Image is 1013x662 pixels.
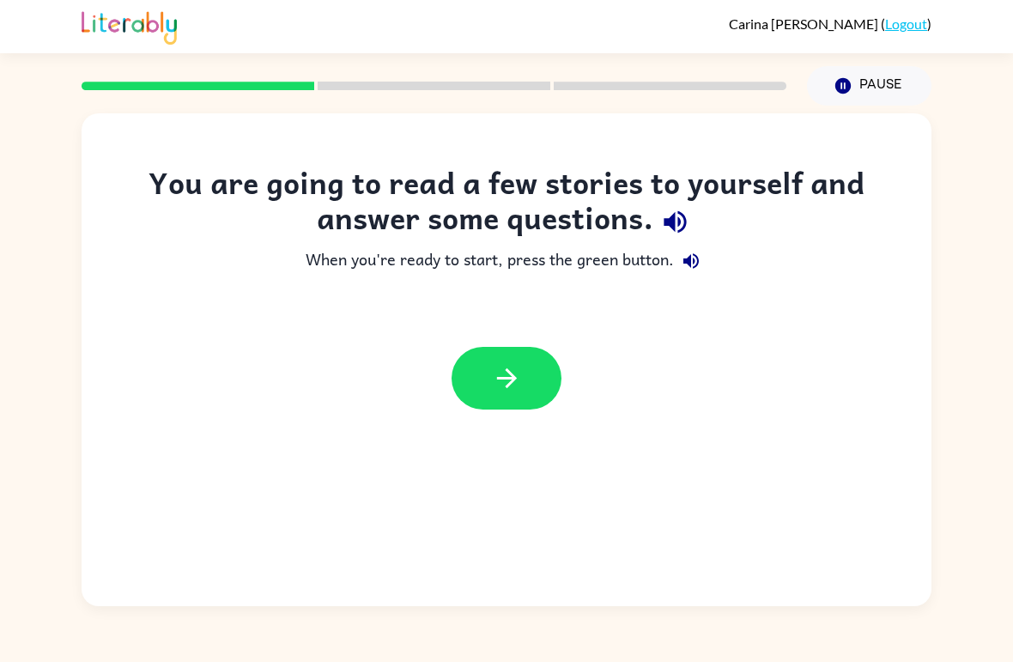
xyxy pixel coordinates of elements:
div: You are going to read a few stories to yourself and answer some questions. [116,165,897,244]
div: ( ) [729,15,931,32]
span: Carina [PERSON_NAME] [729,15,881,32]
img: Literably [82,7,177,45]
div: When you're ready to start, press the green button. [116,244,897,278]
a: Logout [885,15,927,32]
button: Pause [807,66,931,106]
